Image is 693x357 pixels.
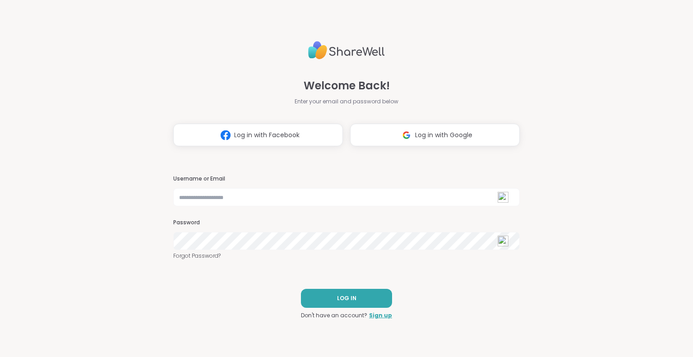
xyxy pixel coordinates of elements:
[217,127,234,144] img: ShareWell Logomark
[301,311,367,320] span: Don't have an account?
[304,78,390,94] span: Welcome Back!
[498,192,508,203] img: npw-badge-icon-locked.svg
[337,294,356,302] span: LOG IN
[173,124,343,146] button: Log in with Facebook
[398,127,415,144] img: ShareWell Logomark
[173,219,520,227] h3: Password
[415,130,472,140] span: Log in with Google
[308,37,385,63] img: ShareWell Logo
[498,236,508,246] img: npw-badge-icon-locked.svg
[173,175,520,183] h3: Username or Email
[350,124,520,146] button: Log in with Google
[369,311,392,320] a: Sign up
[301,289,392,308] button: LOG IN
[173,252,520,260] a: Forgot Password?
[234,130,300,140] span: Log in with Facebook
[295,97,398,106] span: Enter your email and password below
